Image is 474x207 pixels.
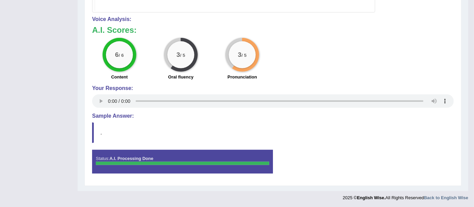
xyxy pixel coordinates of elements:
strong: English Wise. [357,195,385,200]
div: Status: [92,150,273,174]
b: A.I. Scores: [92,25,137,34]
big: 3 [176,51,180,59]
big: 3 [238,51,242,59]
label: Oral fluency [168,74,193,80]
h4: Your Response: [92,85,454,91]
small: / 6 [119,53,124,58]
small: / 5 [180,53,185,58]
label: Pronunciation [227,74,257,80]
small: / 5 [242,53,247,58]
label: Content [111,74,128,80]
big: 6 [115,51,119,59]
div: 2025 © All Rights Reserved [343,191,468,201]
blockquote: , [92,122,454,143]
strong: A.I. Processing Done [109,156,153,161]
h4: Voice Analysis: [92,16,454,22]
h4: Sample Answer: [92,113,454,119]
a: Back to English Wise [424,195,468,200]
